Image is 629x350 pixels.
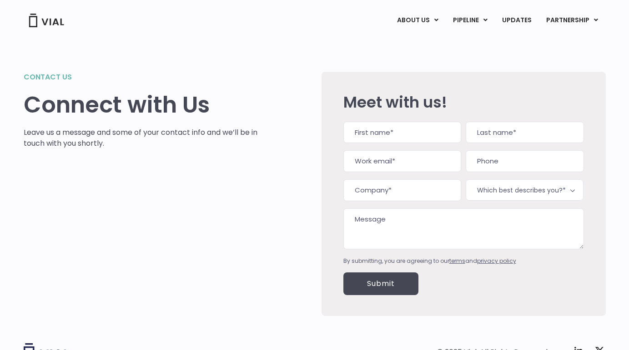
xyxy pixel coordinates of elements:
a: privacy policy [477,257,516,265]
h2: Contact us [24,72,258,83]
a: terms [449,257,465,265]
h2: Meet with us! [343,94,584,111]
span: Which best describes you?* [466,179,584,201]
input: Last name* [466,122,584,143]
img: Vial Logo [28,14,65,27]
p: Leave us a message and some of your contact info and we’ll be in touch with you shortly. [24,127,258,149]
a: PIPELINEMenu Toggle [446,13,494,28]
input: Work email* [343,150,461,172]
a: ABOUT USMenu Toggle [390,13,445,28]
div: By submitting, you are agreeing to our and [343,257,584,265]
a: UPDATES [495,13,538,28]
a: PARTNERSHIPMenu Toggle [539,13,605,28]
h1: Connect with Us [24,92,258,118]
input: Submit [343,272,418,295]
input: First name* [343,122,461,143]
input: Phone [466,150,584,172]
input: Company* [343,179,461,201]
